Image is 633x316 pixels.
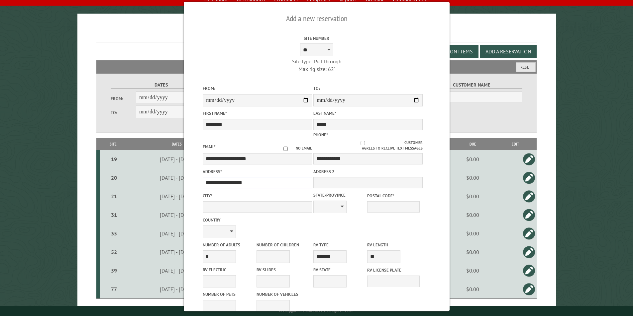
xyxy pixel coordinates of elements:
div: 35 [102,230,126,237]
td: $0.00 [452,280,494,299]
label: State/Province [313,192,366,198]
label: Postal Code [367,193,420,199]
div: [DATE] - [DATE] [128,249,226,255]
label: City [203,193,312,199]
label: From: [203,85,312,92]
div: [DATE] - [DATE] [128,156,226,162]
div: [DATE] - [DATE] [128,230,226,237]
label: Number of Children [257,242,309,248]
label: RV License Plate [367,267,420,273]
div: [DATE] - [DATE] [128,174,226,181]
td: $0.00 [452,243,494,261]
label: Email [203,144,216,150]
div: 77 [102,286,126,292]
label: First Name [203,110,312,116]
label: No email [275,146,312,151]
div: 21 [102,193,126,200]
td: $0.00 [452,187,494,206]
input: Customer agrees to receive text messages [321,141,404,145]
div: [DATE] - [DATE] [128,193,226,200]
label: To: [111,109,136,116]
h2: Filters [96,60,537,73]
h1: Reservations [96,24,537,42]
th: Site [100,138,127,150]
small: © Campground Commander LLC. All rights reserved. [279,309,354,313]
div: [DATE] - [DATE] [128,212,226,218]
label: Number of Adults [203,242,255,248]
label: RV Length [367,242,420,248]
div: 20 [102,174,126,181]
label: Address [203,168,312,175]
button: Reset [516,62,536,72]
div: [DATE] - [DATE] [128,267,226,274]
h2: Add a new reservation [203,12,431,25]
th: Due [452,138,494,150]
div: [DATE] - [DATE] [128,286,226,292]
label: Number of Pets [203,291,255,297]
label: RV Electric [203,267,255,273]
div: 31 [102,212,126,218]
td: $0.00 [452,206,494,224]
label: Dates [111,81,212,89]
label: RV State [313,267,366,273]
label: RV Type [313,242,366,248]
div: 52 [102,249,126,255]
div: Max rig size: 62' [262,65,371,73]
th: Dates [127,138,227,150]
button: Add a Reservation [480,45,537,58]
label: Country [203,217,312,223]
label: Site Number [262,35,371,41]
label: Phone [313,132,328,138]
td: $0.00 [452,150,494,168]
label: From: [111,95,136,102]
label: RV Slides [257,267,309,273]
td: $0.00 [452,261,494,280]
div: Site type: Pull through [262,58,371,65]
div: 19 [102,156,126,162]
label: Address 2 [313,168,423,175]
input: No email [275,147,296,151]
label: Customer agrees to receive text messages [313,140,423,151]
label: To: [313,85,423,92]
label: Last Name [313,110,423,116]
th: Edit [494,138,537,150]
td: $0.00 [452,224,494,243]
label: Customer Name [421,81,522,89]
label: Number of Vehicles [257,291,309,297]
div: 59 [102,267,126,274]
button: Edit Add-on Items [421,45,478,58]
td: $0.00 [452,168,494,187]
